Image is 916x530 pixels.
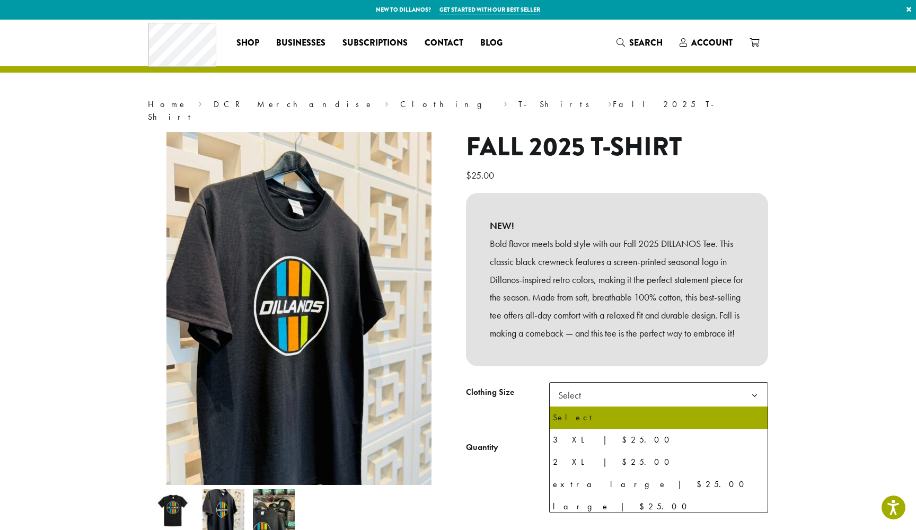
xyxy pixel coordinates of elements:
[466,385,549,400] label: Clothing Size
[554,385,592,405] span: Select
[466,132,768,163] h1: Fall 2025 T-Shirt
[608,34,671,51] a: Search
[629,37,663,49] span: Search
[549,382,768,408] span: Select
[490,235,744,342] p: Bold flavor meets bold style with our Fall 2025 DILLANOS Tee. This classic black crewneck feature...
[236,37,259,50] span: Shop
[148,98,768,123] nav: Breadcrumb
[439,5,540,14] a: Get started with our best seller
[553,499,764,515] div: large | $25.00
[276,37,325,50] span: Businesses
[148,99,187,110] a: Home
[553,432,764,448] div: 3 XL | $25.00
[553,476,764,492] div: extra large | $25.00
[518,99,596,110] a: T-Shirts
[198,94,202,111] span: ›
[214,99,374,110] a: DCR Merchandise
[504,94,507,111] span: ›
[466,441,498,454] div: Quantity
[550,407,768,429] li: Select
[400,99,492,110] a: Clothing
[342,37,408,50] span: Subscriptions
[425,37,463,50] span: Contact
[490,217,744,235] b: NEW!
[385,94,389,111] span: ›
[691,37,733,49] span: Account
[480,37,503,50] span: Blog
[553,454,764,470] div: 2 XL | $25.00
[228,34,268,51] a: Shop
[608,94,612,111] span: ›
[466,169,497,181] bdi: 25.00
[466,169,471,181] span: $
